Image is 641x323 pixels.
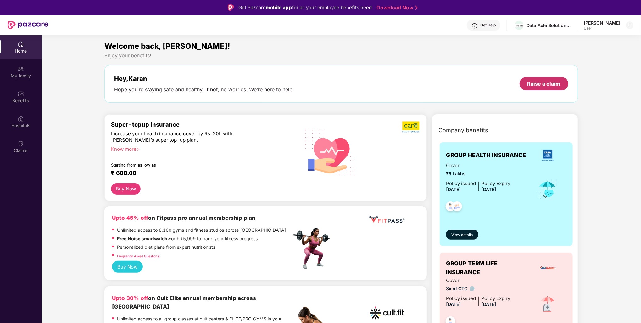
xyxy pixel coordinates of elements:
[451,232,473,238] span: View details
[481,187,496,192] span: [DATE]
[111,146,287,150] div: Know more
[446,151,526,160] span: GROUP HEALTH INSURANCE
[111,183,141,195] button: Buy Now
[438,126,488,135] span: Company benefits
[111,121,291,128] div: Super-topup Insurance
[481,295,510,302] div: Policy Expiry
[300,122,360,183] img: svg+xml;base64,PHN2ZyB4bWxucz0iaHR0cDovL3d3dy53My5vcmcvMjAwMC9zdmciIHhtbG5zOnhsaW5rPSJodHRwOi8vd3...
[446,187,461,192] span: [DATE]
[111,162,265,167] div: Starting from as low as
[111,169,285,177] div: ₹ 608.00
[112,214,255,221] b: on Fitpass pro annual membership plan
[112,295,148,301] b: Upto 30% off
[18,116,24,122] img: svg+xml;base64,PHN2ZyBpZD0iSG9zcGl0YWxzIiB4bWxucz0iaHR0cDovL3d3dy53My5vcmcvMjAwMC9zdmciIHdpZHRoPS...
[539,147,556,164] img: insurerLogo
[228,4,234,11] img: Logo
[8,21,48,29] img: New Pazcare Logo
[527,22,571,28] div: Data Axle Solutions Private Limited
[137,148,140,151] span: right
[114,86,294,93] div: Hope you’re staying safe and healthy. If not, no worries. We’re here to help.
[446,285,510,292] span: 3x of CTC
[584,26,620,31] div: User
[117,235,258,242] p: worth ₹5,999 to track your fitness progress
[117,254,160,258] a: Frequently Asked Questions!
[266,4,292,10] strong: mobile app
[446,170,510,177] span: ₹5 Lakhs
[537,293,559,315] img: icon
[446,302,461,307] span: [DATE]
[515,24,524,27] img: WhatsApp%20Image%202022-10-27%20at%2012.58.27.jpeg
[527,80,560,87] div: Raise a claim
[402,121,420,133] img: b5dec4f62d2307b9de63beb79f102df3.png
[18,41,24,47] img: svg+xml;base64,PHN2ZyBpZD0iSG9tZSIgeG1sbnM9Imh0dHA6Ly93d3cudzMub3JnLzIwMDAvc3ZnIiB3aWR0aD0iMjAiIG...
[446,259,530,277] span: GROUP TERM LIFE INSURANCE
[470,286,475,291] img: info
[480,23,496,28] div: Get Help
[112,261,143,273] button: Buy Now
[443,200,458,215] img: svg+xml;base64,PHN2ZyB4bWxucz0iaHR0cDovL3d3dy53My5vcmcvMjAwMC9zdmciIHdpZHRoPSI0OC45NDMiIGhlaWdodD...
[117,236,167,241] strong: Free Noise smartwatch
[104,52,578,59] div: Enjoy your benefits!
[18,91,24,97] img: svg+xml;base64,PHN2ZyBpZD0iQmVuZWZpdHMiIHhtbG5zPSJodHRwOi8vd3d3LnczLm9yZy8yMDAwL3N2ZyIgd2lkdGg9Ij...
[238,4,372,11] div: Get Pazcare for all your employee benefits need
[18,66,24,72] img: svg+xml;base64,PHN2ZyB3aWR0aD0iMjAiIGhlaWdodD0iMjAiIHZpZXdCb3g9IjAgMCAyMCAyMCIgZmlsbD0ibm9uZSIgeG...
[449,200,465,215] img: svg+xml;base64,PHN2ZyB4bWxucz0iaHR0cDovL3d3dy53My5vcmcvMjAwMC9zdmciIHdpZHRoPSI0OC45NDMiIGhlaWdodD...
[481,302,496,307] span: [DATE]
[117,227,286,234] p: Unlimited access to 8,100 gyms and fitness studios across [GEOGRAPHIC_DATA]
[446,162,510,169] span: Cover
[112,214,148,221] b: Upto 45% off
[446,295,476,302] div: Policy issued
[446,180,476,187] div: Policy issued
[540,259,557,276] img: insurerLogo
[111,131,264,143] div: Increase your health insurance cover by Rs. 20L with [PERSON_NAME]’s super top-up plan.
[446,277,510,284] span: Cover
[481,180,510,187] div: Policy Expiry
[415,4,418,11] img: Stroke
[368,214,406,225] img: fppp.png
[104,42,230,51] span: Welcome back, [PERSON_NAME]!
[471,23,478,29] img: svg+xml;base64,PHN2ZyBpZD0iSGVscC0zMngzMiIgeG1sbnM9Imh0dHA6Ly93d3cudzMub3JnLzIwMDAvc3ZnIiB3aWR0aD...
[446,229,478,240] button: View details
[112,295,256,310] b: on Cult Elite annual membership across [GEOGRAPHIC_DATA]
[114,75,294,82] div: Hey, Karan
[627,23,632,28] img: svg+xml;base64,PHN2ZyBpZD0iRHJvcGRvd24tMzJ4MzIiIHhtbG5zPSJodHRwOi8vd3d3LnczLm9yZy8yMDAwL3N2ZyIgd2...
[537,179,558,200] img: icon
[584,20,620,26] div: [PERSON_NAME]
[117,244,215,251] p: Personalized diet plans from expert nutritionists
[376,4,416,11] a: Download Now
[18,140,24,147] img: svg+xml;base64,PHN2ZyBpZD0iQ2xhaW0iIHhtbG5zPSJodHRwOi8vd3d3LnczLm9yZy8yMDAwL3N2ZyIgd2lkdGg9IjIwIi...
[291,226,335,270] img: fpp.png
